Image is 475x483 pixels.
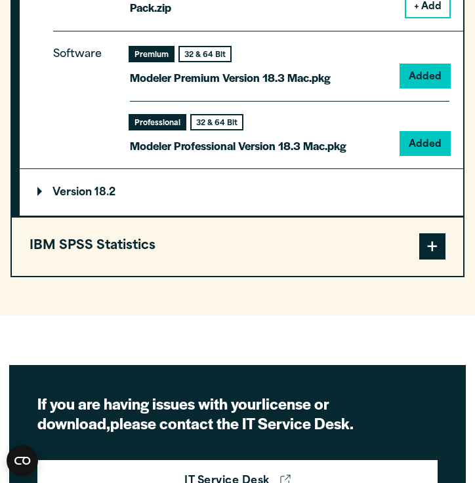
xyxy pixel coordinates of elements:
button: Added [401,65,449,87]
h2: If you are having issues with your please contact the IT Service Desk. [37,394,438,435]
button: Added [401,132,449,155]
summary: Version 18.2 [20,169,463,215]
button: IBM SPSS Statistics [12,218,463,276]
div: 32 & 64 Bit [180,47,230,61]
div: 32 & 64 Bit [192,115,242,129]
p: Version 18.2 [37,187,115,198]
button: Open CMP widget [7,445,38,476]
div: Professional [130,115,185,129]
p: Modeler Professional Version 18.3 Mac.pkg [130,136,346,155]
p: Software [53,45,112,144]
p: Modeler Premium Version 18.3 Mac.pkg [130,68,331,87]
div: Premium [130,47,173,61]
strong: license or download, [37,393,329,435]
